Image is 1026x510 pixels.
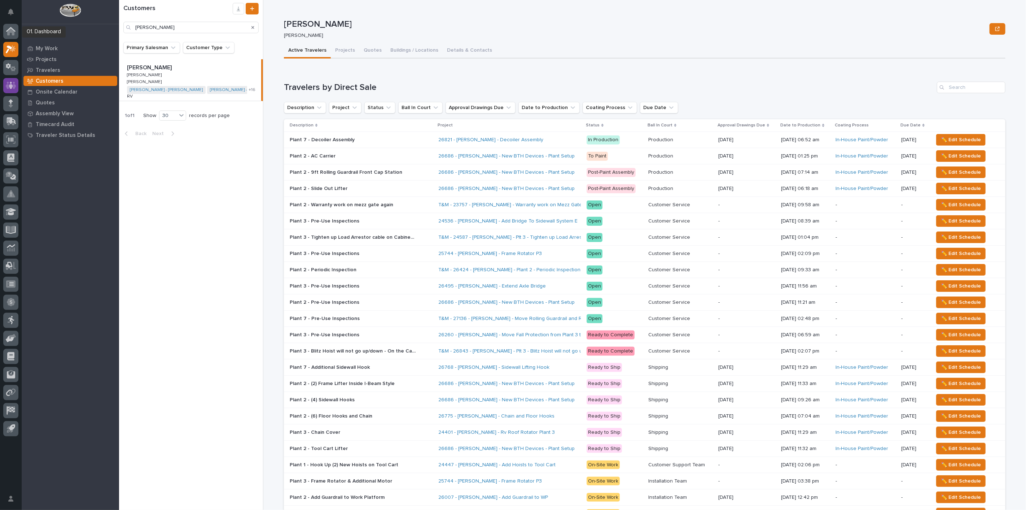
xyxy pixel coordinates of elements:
[331,43,359,59] button: Projects
[901,429,928,436] p: [DATE]
[438,137,543,143] a: 26821 - [PERSON_NAME] - Decoiler Assembly
[438,251,542,257] a: 25744 - [PERSON_NAME] - Frame Rotator P3
[718,316,775,322] p: -
[936,134,986,146] button: ✏️ Edit Schedule
[438,413,554,419] a: 26775 - [PERSON_NAME] - Chain and Floor Hooks
[901,169,928,176] p: [DATE]
[438,299,575,306] a: 26686 - [PERSON_NAME] - New BTH Devices - Plant Setup
[290,330,361,338] p: Plant 3 - Pre-Use Inspections
[901,397,928,403] p: [DATE]
[936,329,986,341] button: ✏️ Edit Schedule
[152,130,168,137] span: Next
[941,184,981,193] span: ✏️ Edit Schedule
[901,332,928,338] p: -
[36,89,78,95] p: Onsite Calendar
[438,332,601,338] a: 26260 - [PERSON_NAME] - Move Fall Protection from Plant 3 to Plant 6
[941,493,981,502] span: ✏️ Edit Schedule
[587,168,636,177] div: Post-Paint Assembly
[781,234,830,241] p: [DATE] 01:04 pm
[718,299,775,306] p: -
[901,153,928,159] p: [DATE]
[936,492,986,503] button: ✏️ Edit Schedule
[36,121,74,128] p: Timecard Audit
[290,265,358,273] p: Plant 2 - Periodic Inspection
[936,394,986,406] button: ✏️ Edit Schedule
[648,314,692,322] p: Customer Service
[901,478,928,484] p: -
[781,186,830,192] p: [DATE] 06:18 am
[284,327,1005,343] tr: Plant 3 - Pre-Use InspectionsPlant 3 - Pre-Use Inspections 26260 - [PERSON_NAME] - Move Fall Prot...
[936,248,986,259] button: ✏️ Edit Schedule
[941,477,981,485] span: ✏️ Edit Schedule
[3,4,18,20] button: Notifications
[587,298,602,307] div: Open
[648,152,675,159] p: Production
[60,4,81,17] img: Workspace Logo
[781,251,830,257] p: [DATE] 02:09 pm
[648,184,675,192] p: Production
[22,119,119,130] a: Timecard Audit
[22,108,119,119] a: Assembly View
[290,412,374,419] p: Plant 2 - (6) Floor Hooks and Chain
[284,489,1005,506] tr: Plant 2 - Add Guardrail to Work PlatformPlant 2 - Add Guardrail to Work Platform 26007 - [PERSON_...
[941,347,981,355] span: ✏️ Edit Schedule
[438,364,549,371] a: 26768 - [PERSON_NAME] - Sidewall Lifting Hook
[901,381,928,387] p: [DATE]
[936,427,986,438] button: ✏️ Edit Schedule
[284,132,1005,148] tr: Plant 7 - Decoiler AssemblyPlant 7 - Decoiler Assembly 26821 - [PERSON_NAME] - Decoiler Assembly ...
[290,135,356,143] p: Plant 7 - Decoiler Assembly
[936,183,986,194] button: ✏️ Edit Schedule
[587,477,620,486] div: On-Site Work
[438,153,575,159] a: 26686 - [PERSON_NAME] - New BTH Devices - Plant Setup
[284,408,1005,424] tr: Plant 2 - (6) Floor Hooks and ChainPlant 2 - (6) Floor Hooks and Chain 26775 - [PERSON_NAME] - Ch...
[836,283,895,289] p: -
[284,424,1005,441] tr: Plant 3 - Chain CoverPlant 3 - Chain Cover 24401 - [PERSON_NAME] - Rv Roof Rotator Plant 3 Ready ...
[836,478,895,484] p: -
[438,381,575,387] a: 26686 - [PERSON_NAME] - New BTH Devices - Plant Setup
[781,169,830,176] p: [DATE] 07:14 am
[941,314,981,323] span: ✏️ Edit Schedule
[836,234,895,241] p: -
[941,412,981,420] span: ✏️ Edit Schedule
[781,283,830,289] p: [DATE] 11:56 am
[36,132,95,139] p: Traveler Status Details
[936,297,986,308] button: ✏️ Edit Schedule
[781,348,830,354] p: [DATE] 02:07 pm
[936,264,986,276] button: ✏️ Edit Schedule
[836,397,888,403] a: In-House Paint/Powder
[941,396,981,404] span: ✏️ Edit Schedule
[290,152,337,159] p: Plant 2 - AC Carrier
[438,267,580,273] a: T&M - 26424 - [PERSON_NAME] - Plant 2 - Periodic Inspection
[22,86,119,97] a: Onsite Calendar
[936,232,986,243] button: ✏️ Edit Schedule
[648,298,692,306] p: Customer Service
[836,364,888,371] a: In-House Paint/Powder
[781,413,830,419] p: [DATE] 07:04 am
[901,186,928,192] p: [DATE]
[284,311,1005,327] tr: Plant 7 - Pre-Use InspectionsPlant 7 - Pre-Use Inspections T&M - 27136 - [PERSON_NAME] - Move Rol...
[587,330,635,340] div: Ready to Complete
[290,233,417,241] p: Plant 3 - Tighten up Load Arrestor cable on Cabinet WP
[836,186,888,192] a: In-House Paint/Powder
[438,186,575,192] a: 26686 - [PERSON_NAME] - New BTH Devices - Plant Setup
[781,446,830,452] p: [DATE] 11:32 am
[718,218,775,224] p: -
[329,102,361,113] button: Project
[438,218,578,224] a: 24536 - [PERSON_NAME] - Add Bridge To Sidewall System E
[781,332,830,338] p: [DATE] 06:59 am
[36,67,60,74] p: Travelers
[901,251,928,257] p: -
[781,462,830,468] p: [DATE] 02:06 pm
[648,363,670,371] p: Shipping
[941,444,981,453] span: ✏️ Edit Schedule
[438,462,556,468] a: 24447 - [PERSON_NAME] - Add Hoists to Tool Cart
[901,202,928,208] p: -
[587,347,635,356] div: Ready to Complete
[648,379,670,387] p: Shipping
[836,169,888,176] a: In-House Paint/Powder
[438,316,618,322] a: T&M - 27136 - [PERSON_NAME] - Move Rolling Guardrail and Runway Sections
[718,413,775,419] p: [DATE]
[648,461,706,468] p: Customer Support Team
[781,381,830,387] p: [DATE] 11:33 am
[290,217,361,224] p: Plant 3 - Pre-Use Inspections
